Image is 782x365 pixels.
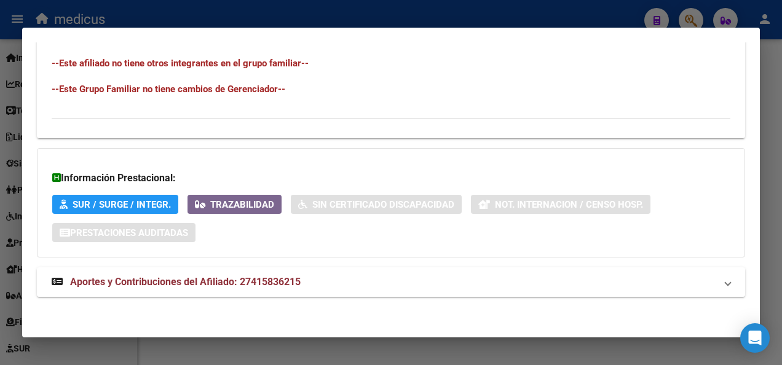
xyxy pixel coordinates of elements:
[52,32,299,43] span: 0 - Recibe haberes regularmente
[52,171,730,186] h3: Información Prestacional:
[52,223,195,242] button: Prestaciones Auditadas
[37,267,745,297] mat-expansion-panel-header: Aportes y Contribuciones del Afiliado: 27415836215
[210,199,274,210] span: Trazabilidad
[52,195,178,214] button: SUR / SURGE / INTEGR.
[312,199,454,210] span: Sin Certificado Discapacidad
[188,195,282,214] button: Trazabilidad
[70,276,301,288] span: Aportes y Contribuciones del Afiliado: 27415836215
[495,199,643,210] span: Not. Internacion / Censo Hosp.
[740,323,770,353] div: Open Intercom Messenger
[70,227,188,238] span: Prestaciones Auditadas
[73,199,171,210] span: SUR / SURGE / INTEGR.
[471,195,650,214] button: Not. Internacion / Censo Hosp.
[52,82,730,96] h4: --Este Grupo Familiar no tiene cambios de Gerenciador--
[52,32,168,43] strong: Situacion de Revista Titular:
[52,57,730,70] h4: --Este afiliado no tiene otros integrantes en el grupo familiar--
[291,195,462,214] button: Sin Certificado Discapacidad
